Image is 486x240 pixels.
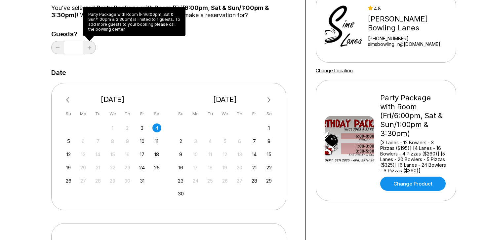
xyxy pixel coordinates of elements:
div: Choose Friday, October 17th, 2025 [138,150,146,159]
div: Not available Tuesday, November 11th, 2025 [206,150,215,159]
div: Not available Tuesday, October 21st, 2025 [94,163,102,172]
div: Choose Friday, November 7th, 2025 [250,137,259,146]
div: Not available Wednesday, November 12th, 2025 [221,150,229,159]
div: Not available Monday, October 20th, 2025 [79,163,88,172]
div: Choose Saturday, November 29th, 2025 [264,176,273,185]
div: Mo [191,109,200,118]
div: Not available Tuesday, November 18th, 2025 [206,163,215,172]
div: Choose Sunday, November 9th, 2025 [176,150,185,159]
div: Not available Thursday, November 27th, 2025 [235,176,244,185]
div: Not available Thursday, November 20th, 2025 [235,163,244,172]
div: Not available Monday, October 13th, 2025 [79,150,88,159]
div: Not available Monday, November 10th, 2025 [191,150,200,159]
div: Choose Sunday, October 12th, 2025 [64,150,73,159]
div: Not available Monday, November 24th, 2025 [191,176,200,185]
div: [PHONE_NUMBER] [368,36,453,41]
div: Not available Wednesday, October 8th, 2025 [108,137,117,146]
div: [3 Lanes - 12 Bowlers - 3 Pizzas ($195)] [4 Lanes - 16 Bowlers - 4 Pizzas ($260)] [5 Lanes - 20 B... [380,140,447,173]
div: Choose Friday, October 24th, 2025 [138,163,146,172]
div: Not available Monday, October 6th, 2025 [79,137,88,146]
div: Choose Friday, November 14th, 2025 [250,150,259,159]
label: Date [51,69,66,76]
div: month 2025-11 [176,123,275,198]
div: Fr [250,109,259,118]
div: Not available Thursday, October 30th, 2025 [123,176,132,185]
div: Not available Wednesday, November 19th, 2025 [221,163,229,172]
div: Not available Wednesday, October 15th, 2025 [108,150,117,159]
div: Not available Monday, November 3rd, 2025 [191,137,200,146]
div: Choose Sunday, November 30th, 2025 [176,189,185,198]
div: Choose Saturday, October 25th, 2025 [152,163,161,172]
div: Sa [152,109,161,118]
div: We [221,109,229,118]
div: Party Package with Room (Fri/6:00pm, Sat & Sun/1:00pm & 3:30pm) [380,93,447,138]
div: Choose Friday, October 3rd, 2025 [138,123,146,132]
div: Su [176,109,185,118]
div: Not available Tuesday, October 28th, 2025 [94,176,102,185]
button: Previous Month [63,95,74,105]
div: Not available Tuesday, October 14th, 2025 [94,150,102,159]
div: Choose Sunday, October 5th, 2025 [64,137,73,146]
div: Not available Thursday, November 13th, 2025 [235,150,244,159]
div: Tu [206,109,215,118]
div: Choose Saturday, November 1st, 2025 [264,123,273,132]
div: Not available Monday, October 27th, 2025 [79,176,88,185]
div: Not available Thursday, October 16th, 2025 [123,150,132,159]
div: Choose Saturday, November 8th, 2025 [264,137,273,146]
a: Change Location [316,68,353,73]
div: Choose Friday, October 10th, 2025 [138,137,146,146]
div: [PERSON_NAME] Bowling Lanes [368,15,453,32]
div: Choose Saturday, November 22nd, 2025 [264,163,273,172]
div: You’ve selected ! What date and time would you like to make a reservation for? [51,4,296,19]
div: Not available Wednesday, October 1st, 2025 [108,123,117,132]
div: Sa [264,109,273,118]
div: Choose Sunday, November 16th, 2025 [176,163,185,172]
div: Party Package with Room (Fri/6:00pm, Sat & Sun/1:00pm & 3:30pm) is limited to 1 guests. To add mo... [83,7,185,36]
img: Sims Bowling Lanes [325,3,362,52]
a: simsbowling...r@[DOMAIN_NAME] [368,41,453,47]
div: Not available Thursday, October 9th, 2025 [123,137,132,146]
div: Fr [138,109,146,118]
div: Not available Wednesday, October 22nd, 2025 [108,163,117,172]
div: Not available Monday, November 17th, 2025 [191,163,200,172]
div: Not available Wednesday, November 26th, 2025 [221,176,229,185]
div: Th [123,109,132,118]
div: Not available Tuesday, October 7th, 2025 [94,137,102,146]
div: Choose Friday, November 21st, 2025 [250,163,259,172]
div: Not available Thursday, October 23rd, 2025 [123,163,132,172]
div: Choose Saturday, October 4th, 2025 [152,123,161,132]
div: Not available Wednesday, October 29th, 2025 [108,176,117,185]
div: Choose Saturday, October 18th, 2025 [152,150,161,159]
div: Choose Sunday, October 19th, 2025 [64,163,73,172]
div: Choose Friday, October 31st, 2025 [138,176,146,185]
div: Not available Thursday, November 6th, 2025 [235,137,244,146]
div: month 2025-10 [63,123,162,185]
div: [DATE] [61,95,164,104]
div: Choose Saturday, October 11th, 2025 [152,137,161,146]
div: Mo [79,109,88,118]
div: Choose Sunday, November 23rd, 2025 [176,176,185,185]
div: Tu [94,109,102,118]
div: Choose Sunday, November 2nd, 2025 [176,137,185,146]
div: 4.8 [368,6,453,11]
a: Change Product [380,177,446,191]
div: Su [64,109,73,118]
label: Guests? [51,30,96,38]
div: Choose Saturday, November 15th, 2025 [264,150,273,159]
div: Th [235,109,244,118]
span: Party Package with Room (Fri/6:00pm, Sat & Sun/1:00pm & 3:30pm) [51,4,269,18]
div: Not available Tuesday, November 25th, 2025 [206,176,215,185]
div: Choose Friday, November 28th, 2025 [250,176,259,185]
button: Next Month [264,95,274,105]
div: [DATE] [174,95,276,104]
div: Not available Thursday, October 2nd, 2025 [123,123,132,132]
img: Party Package with Room (Fri/6:00pm, Sat & Sun/1:00pm & 3:30pm) [325,116,374,165]
div: Choose Sunday, October 26th, 2025 [64,176,73,185]
div: We [108,109,117,118]
div: Not available Wednesday, November 5th, 2025 [221,137,229,146]
div: Not available Tuesday, November 4th, 2025 [206,137,215,146]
